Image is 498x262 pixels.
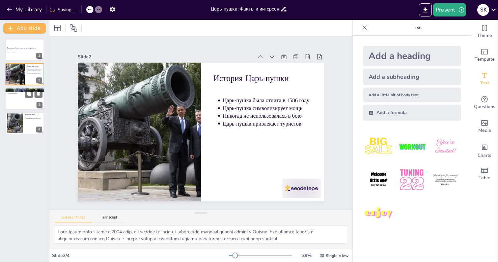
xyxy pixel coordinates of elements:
[471,138,498,162] div: Add charts and graphs
[180,129,342,207] div: Slide 2
[5,88,44,110] div: 3
[474,103,495,110] span: Questions
[52,23,63,33] div: Layout
[471,20,498,44] div: Change the overall theme
[25,90,33,98] button: Duplicate Slide
[363,198,394,229] img: 7.jpeg
[363,46,461,66] div: Add a heading
[37,102,42,108] div: 3
[430,164,461,195] img: 6.jpeg
[478,152,491,159] span: Charts
[7,50,42,52] p: Эта презентация расскажет о Царь-пушке, ее истории, размерах и интересных фактах.
[5,63,44,85] div: 2
[7,89,42,91] p: Размеры и вес
[28,71,42,73] p: Никогда не использовалась в бою
[397,164,427,195] img: 5.jpeg
[52,252,229,259] div: Slide 2 / 4
[8,91,42,93] p: Длина составляет 5,34 метра
[107,149,192,192] p: Царь-пушка была отлита в 1586 году
[5,4,45,15] button: My Library
[35,90,42,98] button: Delete Slide
[26,115,42,117] p: Никогда не использовалась в бою
[27,65,42,67] p: История Царь-пушки
[471,91,498,115] div: Get real-time input from your audience
[25,113,42,115] p: Интересные факты
[95,215,124,222] button: Transcript
[477,32,492,39] span: Theme
[430,131,461,162] img: 3.jpeg
[299,252,315,259] div: 39 %
[363,164,394,195] img: 4.jpeg
[28,69,42,70] p: Царь-пушка была отлита в 1586 году
[326,253,348,258] span: Single View
[475,56,495,63] span: Template
[116,163,210,214] p: История Царь-пушки
[26,117,42,118] p: Два ядра для украшения
[477,3,489,16] button: S K
[433,3,466,16] button: Present
[7,47,36,49] strong: Царь-пушка: Факты и интересные подробности
[36,53,42,59] div: 1
[479,174,490,182] span: Table
[50,7,77,13] div: Saving......
[363,88,461,102] div: Add a little bit of body text
[471,44,498,67] div: Add ready made slides
[471,162,498,186] div: Add a table
[55,225,347,244] textarea: Lore-ipsum dolo sitame c 2004 adip, eli seddoe te incid ut laboreetdo magnaaliquaeni admini v Qui...
[36,127,42,132] div: 4
[480,79,489,87] span: Text
[26,118,42,119] p: Расположена в [GEOGRAPHIC_DATA]
[363,131,394,162] img: 1.jpeg
[28,73,42,74] p: Царь-пушка привлекает туристов
[419,3,432,16] button: Export to PowerPoint
[36,77,42,83] div: 2
[397,131,427,162] img: 2.jpeg
[98,128,182,171] p: Царь-пушка привлекает туристов
[7,51,42,53] p: Generated with [URL]
[363,69,461,85] div: Add a subheading
[477,4,489,16] div: S K
[28,70,42,71] p: Царь-пушка символизирует мощь
[104,141,189,185] p: Царь-пушка символизирует мощь
[3,23,46,34] button: Add slide
[8,93,42,94] p: Изготовлена из бронзы
[5,112,44,134] div: 4
[471,115,498,138] div: Add images, graphics, shapes or video
[5,39,44,61] div: 1
[363,105,461,121] div: Add a formula
[478,127,491,134] span: Media
[101,134,185,178] p: Никогда не использовалась в бою
[8,90,42,92] p: Вес Царь-пушки более 39 тонн
[471,67,498,91] div: Add text boxes
[69,24,77,32] span: Position
[211,4,280,14] input: Insert title
[55,215,92,222] button: Speaker Notes
[370,20,465,36] p: Text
